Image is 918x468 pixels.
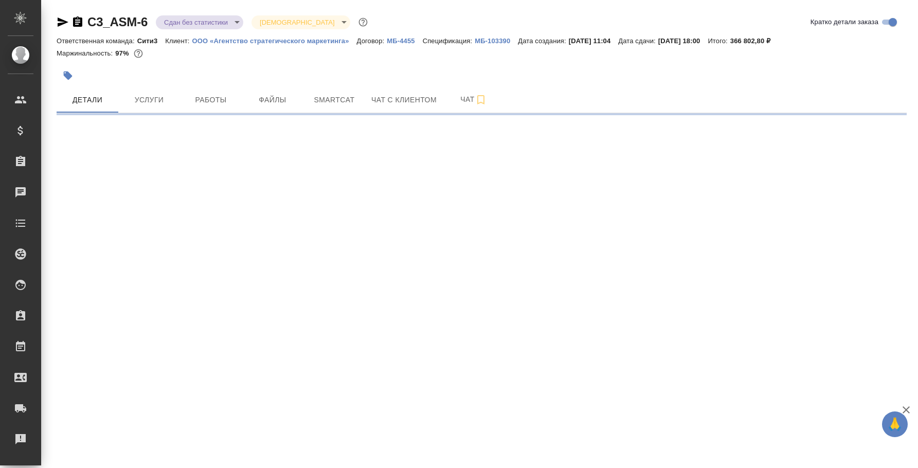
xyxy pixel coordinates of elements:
p: 97% [115,49,131,57]
a: ООО «Агентство стратегического маркетинга» [192,36,357,45]
div: Сдан без статистики [251,15,350,29]
p: МБ-4455 [387,37,422,45]
p: Дата создания: [518,37,568,45]
span: Чат [449,93,498,106]
p: Клиент: [165,37,192,45]
a: МБ-4455 [387,36,422,45]
button: Скопировать ссылку [71,16,84,28]
span: 🙏 [886,413,904,435]
p: Итого: [708,37,730,45]
button: 8000.00 RUB; [132,47,145,60]
span: Работы [186,94,236,106]
span: Кратко детали заказа [811,17,878,27]
p: [DATE] 18:00 [658,37,708,45]
p: Маржинальность: [57,49,115,57]
a: C3_ASM-6 [87,15,148,29]
p: Ответственная команда: [57,37,137,45]
p: Дата сдачи: [618,37,658,45]
span: Чат с клиентом [371,94,437,106]
svg: Подписаться [475,94,487,106]
p: [DATE] 11:04 [569,37,619,45]
button: Скопировать ссылку для ЯМессенджера [57,16,69,28]
button: Доп статусы указывают на важность/срочность заказа [356,15,370,29]
span: Детали [63,94,112,106]
span: Файлы [248,94,297,106]
div: Сдан без статистики [156,15,243,29]
button: [DEMOGRAPHIC_DATA] [257,18,337,27]
p: 366 802,80 ₽ [730,37,778,45]
span: Услуги [124,94,174,106]
a: МБ-103390 [475,36,518,45]
p: Сити3 [137,37,166,45]
button: 🙏 [882,411,908,437]
span: Smartcat [310,94,359,106]
p: Спецификация: [423,37,475,45]
p: МБ-103390 [475,37,518,45]
p: Договор: [357,37,387,45]
button: Сдан без статистики [161,18,231,27]
p: ООО «Агентство стратегического маркетинга» [192,37,357,45]
button: Добавить тэг [57,64,79,87]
